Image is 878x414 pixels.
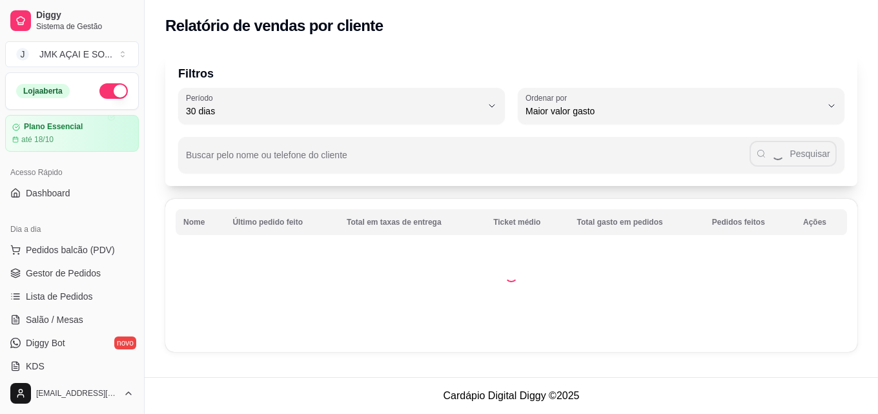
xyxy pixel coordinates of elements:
[39,48,112,61] div: JMK AÇAI E SO ...
[5,378,139,409] button: [EMAIL_ADDRESS][DOMAIN_NAME]
[36,21,134,32] span: Sistema de Gestão
[5,5,139,36] a: DiggySistema de Gestão
[26,360,45,373] span: KDS
[99,83,128,99] button: Alterar Status
[21,134,54,145] article: até 18/10
[5,183,139,203] a: Dashboard
[26,187,70,200] span: Dashboard
[5,41,139,67] button: Select a team
[26,336,65,349] span: Diggy Bot
[26,243,115,256] span: Pedidos balcão (PDV)
[26,290,93,303] span: Lista de Pedidos
[505,269,518,282] div: Loading
[5,240,139,260] button: Pedidos balcão (PDV)
[186,154,750,167] input: Buscar pelo nome ou telefone do cliente
[5,333,139,353] a: Diggy Botnovo
[26,267,101,280] span: Gestor de Pedidos
[36,388,118,398] span: [EMAIL_ADDRESS][DOMAIN_NAME]
[36,10,134,21] span: Diggy
[5,263,139,284] a: Gestor de Pedidos
[186,105,482,118] span: 30 dias
[5,219,139,240] div: Dia a dia
[16,48,29,61] span: J
[186,92,217,103] label: Período
[145,377,878,414] footer: Cardápio Digital Diggy © 2025
[16,84,70,98] div: Loja aberta
[178,88,505,124] button: Período30 dias
[526,92,571,103] label: Ordenar por
[26,313,83,326] span: Salão / Mesas
[178,65,844,83] p: Filtros
[24,122,83,132] article: Plano Essencial
[5,115,139,152] a: Plano Essencialaté 18/10
[165,16,383,36] h2: Relatório de vendas por cliente
[5,356,139,377] a: KDS
[5,309,139,330] a: Salão / Mesas
[518,88,844,124] button: Ordenar porMaior valor gasto
[5,286,139,307] a: Lista de Pedidos
[526,105,821,118] span: Maior valor gasto
[5,162,139,183] div: Acesso Rápido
